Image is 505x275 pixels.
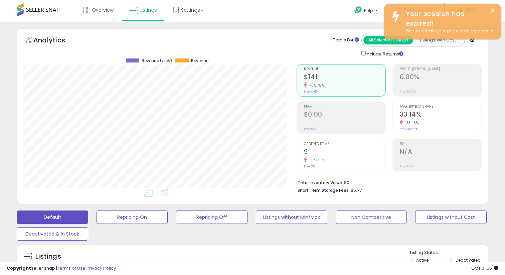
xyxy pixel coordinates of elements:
[298,187,350,193] b: Short Term Storage Fees:
[304,67,385,71] span: Revenue
[304,73,385,82] h2: $141
[140,7,157,13] span: Listings
[336,211,407,224] button: Non Competitive
[400,148,481,157] h2: N/A
[87,265,116,271] a: Privacy Policy
[304,111,385,120] h2: $0.00
[400,73,481,82] h2: 0.00%
[304,164,315,168] small: Prev: 26
[400,105,481,109] span: Avg. Buybox Share
[356,50,411,57] div: Include Returns
[349,1,384,22] a: Help
[413,36,463,44] button: Listings With Cost
[307,83,324,88] small: -65.75%
[490,7,495,15] button: ×
[400,67,481,71] span: Profit [PERSON_NAME]
[333,37,359,43] div: Totals For
[400,127,417,131] small: Prev: 38.29%
[92,7,114,13] span: Overview
[410,250,489,256] p: Listing States:
[471,265,498,271] span: 2025-08-13 01:55 GMT
[176,211,247,224] button: Repricing Off
[403,120,419,125] small: -13.45%
[400,90,416,94] small: Prev: 0.00%
[97,211,168,224] button: Repricing On
[7,265,31,271] strong: Copyright
[304,142,385,146] span: Ordered Items
[364,8,373,13] span: Help
[33,35,78,46] h5: Analytics
[298,180,343,185] b: Total Inventory Value:
[304,90,318,94] small: Prev: $410
[456,257,481,263] label: Deactivated
[17,211,88,224] button: Default
[363,36,413,44] button: All Selected Listings
[415,211,487,224] button: Listings without Cost
[354,6,362,14] i: Get Help
[304,105,385,109] span: Profit
[307,158,325,163] small: -65.38%
[17,227,88,241] button: Deactivated & In Stock
[351,187,362,193] span: $5.77
[400,164,413,168] small: Prev: N/A
[400,142,481,146] span: ROI
[401,28,496,34] div: Please refresh your page and log back in
[304,127,320,131] small: Prev: $0.00
[7,265,116,272] div: seller snap | |
[401,9,496,28] div: Your session has expired!
[35,252,61,261] h5: Listings
[191,58,208,63] span: Revenue
[298,178,477,186] li: $0
[304,148,385,157] h2: 9
[57,265,86,271] a: Terms of Use
[400,111,481,120] h2: 33.14%
[256,211,327,224] button: Listings without Min/Max
[416,257,429,263] label: Active
[142,58,172,63] span: Revenue (prev)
